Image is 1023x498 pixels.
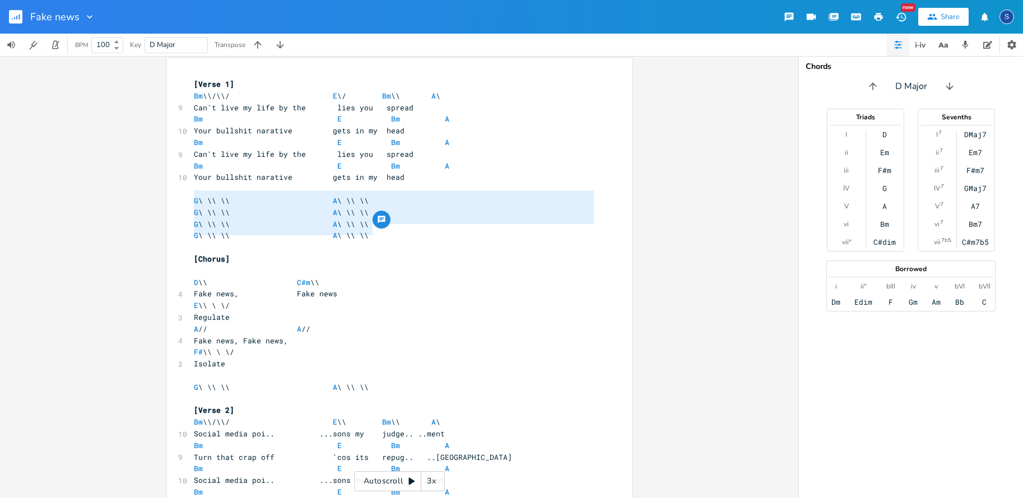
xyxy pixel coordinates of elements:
div: GMaj7 [964,184,987,193]
div: IV [934,184,940,193]
span: A [445,161,449,171]
div: v [934,282,938,291]
div: BPM [75,42,88,48]
div: C#dim [873,238,896,246]
span: F# [194,347,203,357]
span: Your bullshit narative gets in my head [194,125,404,136]
div: vi [844,220,849,229]
div: Transpose [215,41,245,48]
span: \\/\\/ \/ \\ \ [194,91,440,101]
div: Autoscroll [354,471,445,491]
span: C#m [297,277,310,287]
span: \ \\ \\ \ \\ \\ [194,207,369,217]
span: A [333,382,337,392]
div: New [901,3,915,12]
span: A [333,219,337,229]
span: A [297,324,301,334]
div: bVII [979,282,991,291]
div: C [982,297,987,306]
span: Turn that crap off 'cos its repug.. ..[GEOGRAPHIC_DATA] [194,452,512,462]
span: E [194,300,198,310]
div: F#m7 [966,166,984,175]
div: Share [941,12,960,22]
div: Steve Ellis [999,10,1014,24]
span: Bm [391,440,400,450]
span: \\ \ \/ [194,347,234,357]
div: Em [880,148,889,157]
span: A [445,440,449,450]
sup: 7 [940,164,943,173]
span: A [333,196,337,206]
span: Social media poi.. ...sons my judge.. ..ment [194,475,445,485]
span: \\/\\/ \\ \\ \ [194,417,440,427]
span: A [445,114,449,124]
div: iv [911,282,916,291]
span: Fake news, Fake news, [194,336,288,346]
div: Em7 [969,148,982,157]
span: E [337,161,342,171]
span: A [194,324,198,334]
span: A [333,207,337,217]
div: Bm [880,220,889,229]
div: I [845,130,847,139]
span: [Verse 1] [194,79,234,89]
span: \ \\ \\ \ \\ \\ [194,196,369,206]
span: [Verse 2] [194,405,234,415]
div: Key [130,41,141,48]
span: Bm [194,417,203,427]
span: G [194,382,198,392]
span: Fake news [30,12,80,22]
span: Bm [391,487,400,497]
button: S [999,4,1014,30]
div: A7 [971,202,980,211]
button: Share [918,8,969,26]
div: DMaj7 [964,130,987,139]
span: \\ \\ [194,277,319,287]
span: Your bullshit narative gets in my head [194,172,404,182]
div: G [882,184,887,193]
span: Social media poi.. ...sons my judge.. ..ment [194,429,445,439]
span: A [445,137,449,147]
div: Am [932,297,941,306]
span: Bm [391,114,400,124]
div: V [844,202,849,211]
span: A [431,417,436,427]
span: Bm [194,440,203,450]
span: Bm [391,137,400,147]
span: Bm [194,161,203,171]
div: iii [934,166,940,175]
div: Dm [831,297,840,306]
div: vii [934,238,941,246]
div: Borrowed [827,266,995,272]
div: ii° [861,282,866,291]
span: Isolate [194,359,225,369]
span: \ \\ \\ \ \\ \\ [194,219,369,229]
span: Bm [194,137,203,147]
sup: 7 [940,200,943,209]
span: A [333,230,337,240]
div: ii [845,148,848,157]
div: F [889,297,893,306]
span: G [194,207,198,217]
span: A [431,91,436,101]
div: C#m7b5 [962,238,989,246]
sup: 7 [940,146,943,155]
div: Edim [854,297,872,306]
span: Fake news, Fake news [194,288,337,299]
div: bVI [955,282,965,291]
span: E [337,463,342,473]
span: G [194,230,198,240]
sup: 7 [941,182,944,191]
span: A [445,487,449,497]
span: E [333,91,337,101]
div: F#m [878,166,891,175]
span: Bm [382,417,391,427]
div: 3x [421,471,441,491]
span: Bm [391,463,400,473]
span: \ \\ \\ \ \\ \\ [194,230,369,240]
span: [Chorus] [194,254,230,264]
span: D Major [150,40,175,50]
span: G [194,219,198,229]
span: D [194,277,198,287]
span: Can't live my life by the lies you spread [194,149,413,159]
